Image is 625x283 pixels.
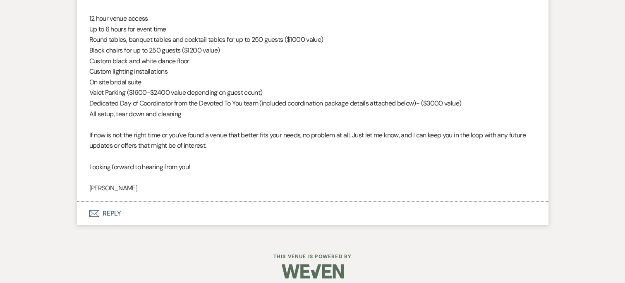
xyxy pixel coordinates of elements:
p: Looking forward to hearing from you! [89,162,536,173]
button: Reply [77,202,548,225]
p: Dedicated Day of Coordinator from the Devoted To You team (included coordination package details ... [89,98,536,109]
p: [PERSON_NAME] [89,183,536,194]
p: On site bridal suite [89,77,536,88]
p: Valet Parking ($1600-$2400 value depending on guest count) [89,87,536,98]
p: Round tables, banquet tables and cocktail tables for up to 250 guests ($1000 value) [89,34,536,45]
p: Custom black and white dance floor [89,56,536,67]
p: Custom lighting installations [89,66,536,77]
p: 12 hour venue access [89,13,536,24]
p: If now is not the right time or you’ve found a venue that better fits your needs, no problem at a... [89,130,536,151]
p: Up to 6 hours for event time [89,24,536,35]
p: All setup, tear down and cleaning [89,109,536,120]
p: Black chairs for up to 250 guests ($1200 value) [89,45,536,56]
